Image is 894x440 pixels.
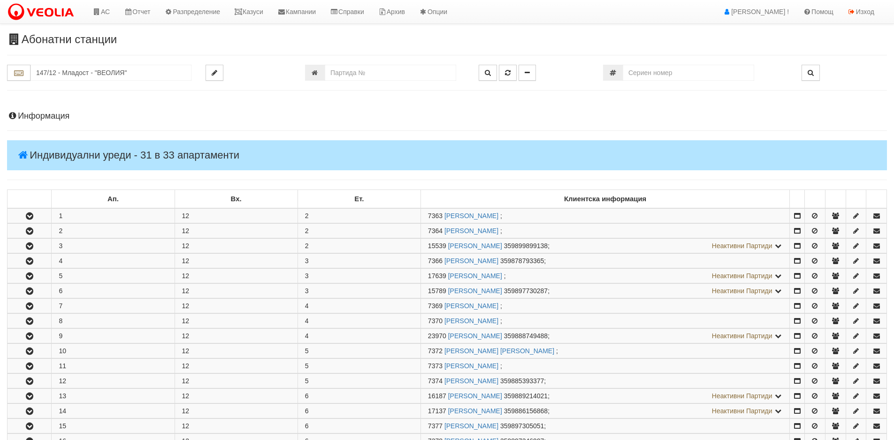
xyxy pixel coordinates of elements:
[420,224,790,238] td: ;
[444,302,498,310] a: [PERSON_NAME]
[52,314,175,328] td: 8
[444,347,554,355] a: [PERSON_NAME] [PERSON_NAME]
[305,302,309,310] span: 4
[504,407,548,415] span: 359886156868
[420,404,790,418] td: ;
[420,239,790,253] td: ;
[420,299,790,313] td: ;
[175,299,298,313] td: 12
[175,344,298,358] td: 12
[175,359,298,373] td: 12
[504,287,548,295] span: 359897730287
[500,377,544,385] span: 359885393377
[428,347,443,355] span: Партида №
[444,422,498,430] a: [PERSON_NAME]
[428,377,443,385] span: Партида №
[623,65,754,81] input: Сериен номер
[564,195,646,203] b: Клиентска информация
[231,195,242,203] b: Вх.
[52,254,175,268] td: 4
[428,317,443,325] span: Партида №
[420,314,790,328] td: ;
[52,299,175,313] td: 7
[428,392,446,400] span: Партида №
[448,272,502,280] a: [PERSON_NAME]
[444,317,498,325] a: [PERSON_NAME]
[305,407,309,415] span: 6
[305,422,309,430] span: 6
[504,392,548,400] span: 359889214021
[52,404,175,418] td: 14
[428,257,443,265] span: Партида №
[420,269,790,283] td: ;
[444,257,498,265] a: [PERSON_NAME]
[175,329,298,343] td: 12
[175,224,298,238] td: 12
[7,112,887,121] h4: Информация
[7,140,887,170] h4: Индивидуални уреди - 31 в 33 апартаменти
[444,377,498,385] a: [PERSON_NAME]
[428,227,443,235] span: Партида №
[7,2,78,22] img: VeoliaLogo.png
[444,212,498,220] a: [PERSON_NAME]
[175,389,298,403] td: 12
[712,272,772,280] span: Неактивни Партиди
[305,257,309,265] span: 3
[420,208,790,223] td: ;
[107,195,119,203] b: Ап.
[846,190,866,209] td: : No sort applied, sorting is disabled
[305,287,309,295] span: 3
[354,195,364,203] b: Ет.
[305,212,309,220] span: 2
[500,257,544,265] span: 359878793365
[298,190,420,209] td: Ет.: No sort applied, sorting is disabled
[305,227,309,235] span: 2
[428,422,443,430] span: Партида №
[52,374,175,388] td: 12
[428,242,446,250] span: Партида №
[825,190,846,209] td: : No sort applied, sorting is disabled
[305,317,309,325] span: 4
[175,190,298,209] td: Вх.: No sort applied, sorting is disabled
[448,242,502,250] a: [PERSON_NAME]
[504,242,548,250] span: 359899899138
[428,212,443,220] span: Партида №
[428,332,446,340] span: Партида №
[31,65,191,81] input: Абонатна станция
[52,329,175,343] td: 9
[52,419,175,433] td: 15
[420,359,790,373] td: ;
[52,190,175,209] td: Ап.: No sort applied, sorting is disabled
[175,239,298,253] td: 12
[8,190,52,209] td: : No sort applied, sorting is disabled
[428,287,446,295] span: Партида №
[444,227,498,235] a: [PERSON_NAME]
[175,404,298,418] td: 12
[52,344,175,358] td: 10
[7,33,887,46] h3: Абонатни станции
[448,392,502,400] a: [PERSON_NAME]
[444,362,498,370] a: [PERSON_NAME]
[448,407,502,415] a: [PERSON_NAME]
[712,242,772,250] span: Неактивни Партиди
[712,392,772,400] span: Неактивни Партиди
[448,332,502,340] a: [PERSON_NAME]
[325,65,456,81] input: Партида №
[52,208,175,223] td: 1
[305,377,309,385] span: 5
[712,407,772,415] span: Неактивни Партиди
[305,332,309,340] span: 4
[866,190,887,209] td: : No sort applied, sorting is disabled
[420,419,790,433] td: ;
[420,284,790,298] td: ;
[305,242,309,250] span: 2
[420,374,790,388] td: ;
[420,329,790,343] td: ;
[175,284,298,298] td: 12
[52,284,175,298] td: 6
[428,407,446,415] span: Партида №
[175,208,298,223] td: 12
[420,389,790,403] td: ;
[175,254,298,268] td: 12
[790,190,805,209] td: : No sort applied, sorting is disabled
